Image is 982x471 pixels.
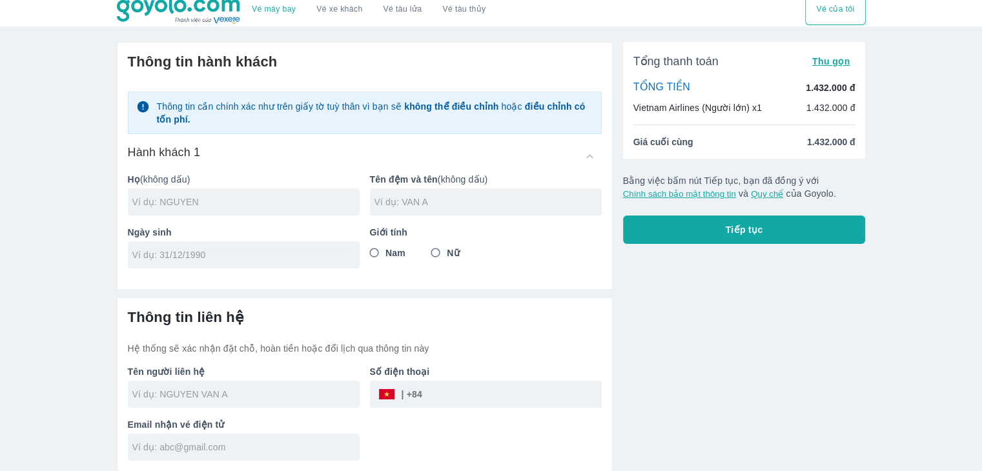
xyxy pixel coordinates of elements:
button: Quy chế [751,189,783,199]
button: Chính sách bảo mật thông tin [623,189,736,199]
p: (không dấu) [128,173,360,186]
b: Tên người liên hệ [128,366,205,377]
input: Ví dụ: VAN A [374,195,602,208]
h6: Hành khách 1 [128,145,201,160]
span: Giá cuối cùng [633,135,693,148]
p: Bằng việc bấm nút Tiếp tục, bạn đã đồng ý với và của Goyolo. [623,174,866,200]
h6: Thông tin hành khách [128,53,602,71]
p: 1.432.000 đ [806,81,855,94]
a: Vé xe khách [316,5,362,14]
b: Họ [128,174,140,185]
p: 1.432.000 đ [806,101,855,114]
input: Ví dụ: abc@gmail.com [132,441,360,454]
p: Ngày sinh [128,226,360,239]
span: 1.432.000 đ [807,135,855,148]
a: Vé máy bay [252,5,296,14]
p: Vietnam Airlines (Người lớn) x1 [633,101,762,114]
p: Giới tính [370,226,602,239]
span: Nam [385,246,405,259]
p: Hệ thống sẽ xác nhận đặt chỗ, hoàn tiền hoặc đổi lịch qua thông tin này [128,342,602,355]
button: Tiếp tục [623,215,866,244]
span: Tổng thanh toán [633,54,719,69]
strong: không thể điều chỉnh [404,101,498,112]
input: Ví dụ: NGUYEN VAN A [132,388,360,401]
span: Tiếp tục [726,223,763,236]
b: Số điện thoại [370,366,430,377]
p: TỔNG TIỀN [633,81,690,95]
input: Ví dụ: NGUYEN [132,195,360,208]
p: (không dấu) [370,173,602,186]
span: Thu gọn [812,56,850,66]
button: Thu gọn [807,52,855,70]
input: Ví dụ: 31/12/1990 [132,248,347,261]
b: Email nhận vé điện tử [128,419,225,430]
p: Thông tin cần chính xác như trên giấy tờ tuỳ thân vì bạn sẽ hoặc [156,100,593,126]
b: Tên đệm và tên [370,174,438,185]
span: Nữ [447,246,459,259]
h6: Thông tin liên hệ [128,308,602,326]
